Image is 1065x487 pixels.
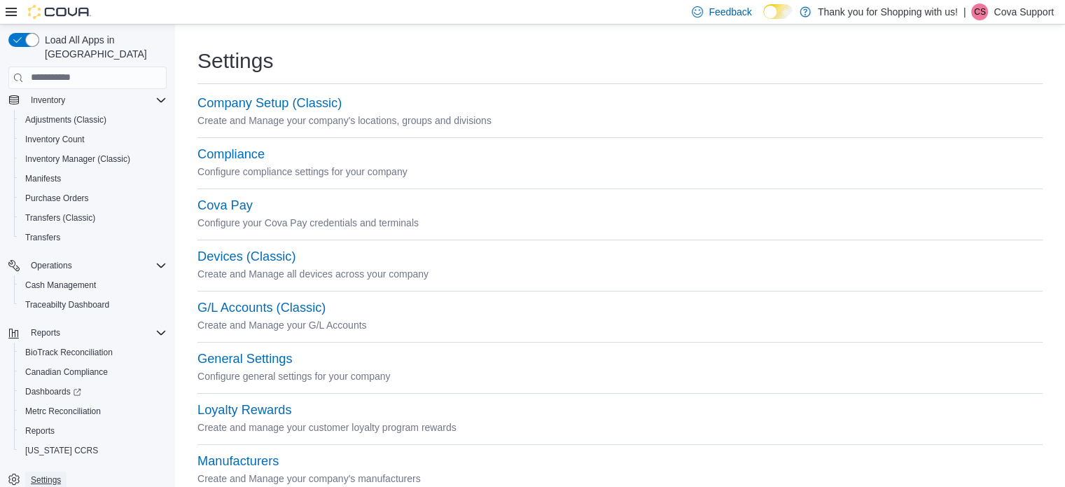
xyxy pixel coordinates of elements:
[20,383,167,400] span: Dashboards
[20,190,95,207] a: Purchase Orders
[14,362,172,382] button: Canadian Compliance
[20,190,167,207] span: Purchase Orders
[25,445,98,456] span: [US_STATE] CCRS
[39,33,167,61] span: Load All Apps in [GEOGRAPHIC_DATA]
[763,19,764,20] span: Dark Mode
[20,344,167,361] span: BioTrack Reconciliation
[25,92,167,109] span: Inventory
[20,151,136,167] a: Inventory Manager (Classic)
[25,386,81,397] span: Dashboards
[14,275,172,295] button: Cash Management
[20,442,104,459] a: [US_STATE] CCRS
[14,382,172,402] a: Dashboards
[994,4,1054,20] p: Cova Support
[963,4,966,20] p: |
[25,92,71,109] button: Inventory
[20,403,167,420] span: Metrc Reconciliation
[14,402,172,421] button: Metrc Reconciliation
[197,112,1043,129] p: Create and Manage your company's locations, groups and divisions
[197,419,1043,436] p: Create and manage your customer loyalty program rewards
[20,151,167,167] span: Inventory Manager (Classic)
[197,403,291,418] button: Loyalty Rewards
[197,368,1043,385] p: Configure general settings for your company
[25,232,60,243] span: Transfers
[20,277,102,294] a: Cash Management
[14,149,172,169] button: Inventory Manager (Classic)
[20,403,106,420] a: Metrc Reconciliation
[197,266,1043,282] p: Create and Manage all devices across your company
[709,5,751,19] span: Feedback
[14,441,172,460] button: [US_STATE] CCRS
[20,229,66,246] a: Transfers
[14,110,172,130] button: Adjustments (Classic)
[20,111,112,128] a: Adjustments (Classic)
[14,228,172,247] button: Transfers
[31,327,60,338] span: Reports
[197,47,273,75] h1: Settings
[971,4,988,20] div: Cova Support
[20,170,167,187] span: Manifests
[25,299,109,310] span: Traceabilty Dashboard
[20,111,167,128] span: Adjustments (Classic)
[197,352,292,366] button: General Settings
[25,257,78,274] button: Operations
[197,163,1043,180] p: Configure compliance settings for your company
[197,301,326,315] button: G/L Accounts (Classic)
[31,260,72,271] span: Operations
[20,296,115,313] a: Traceabilty Dashboard
[20,383,87,400] a: Dashboards
[20,364,167,380] span: Canadian Compliance
[14,169,172,188] button: Manifests
[25,193,89,204] span: Purchase Orders
[3,90,172,110] button: Inventory
[25,425,55,437] span: Reports
[20,423,60,439] a: Reports
[25,324,167,341] span: Reports
[25,134,85,145] span: Inventory Count
[25,280,96,291] span: Cash Management
[20,277,167,294] span: Cash Management
[20,210,101,226] a: Transfers (Classic)
[14,343,172,362] button: BioTrack Reconciliation
[20,229,167,246] span: Transfers
[25,153,130,165] span: Inventory Manager (Classic)
[197,249,295,264] button: Devices (Classic)
[20,131,167,148] span: Inventory Count
[197,470,1043,487] p: Create and Manage your company's manufacturers
[197,147,265,162] button: Compliance
[20,131,90,148] a: Inventory Count
[197,198,253,213] button: Cova Pay
[25,114,106,125] span: Adjustments (Classic)
[3,256,172,275] button: Operations
[20,442,167,459] span: Washington CCRS
[25,173,61,184] span: Manifests
[14,188,172,208] button: Purchase Orders
[25,406,101,417] span: Metrc Reconciliation
[31,95,65,106] span: Inventory
[197,214,1043,231] p: Configure your Cova Pay credentials and terminals
[25,366,108,378] span: Canadian Compliance
[763,4,793,19] input: Dark Mode
[14,208,172,228] button: Transfers (Classic)
[20,170,67,187] a: Manifests
[20,344,118,361] a: BioTrack Reconciliation
[25,212,95,224] span: Transfers (Classic)
[28,5,91,19] img: Cova
[20,296,167,313] span: Traceabilty Dashboard
[197,317,1043,334] p: Create and Manage your G/L Accounts
[20,364,113,380] a: Canadian Compliance
[25,324,66,341] button: Reports
[14,295,172,315] button: Traceabilty Dashboard
[25,347,113,358] span: BioTrack Reconciliation
[20,423,167,439] span: Reports
[818,4,958,20] p: Thank you for Shopping with us!
[197,96,342,111] button: Company Setup (Classic)
[31,474,61,486] span: Settings
[25,257,167,274] span: Operations
[14,421,172,441] button: Reports
[20,210,167,226] span: Transfers (Classic)
[3,323,172,343] button: Reports
[14,130,172,149] button: Inventory Count
[197,454,279,469] button: Manufacturers
[974,4,986,20] span: CS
